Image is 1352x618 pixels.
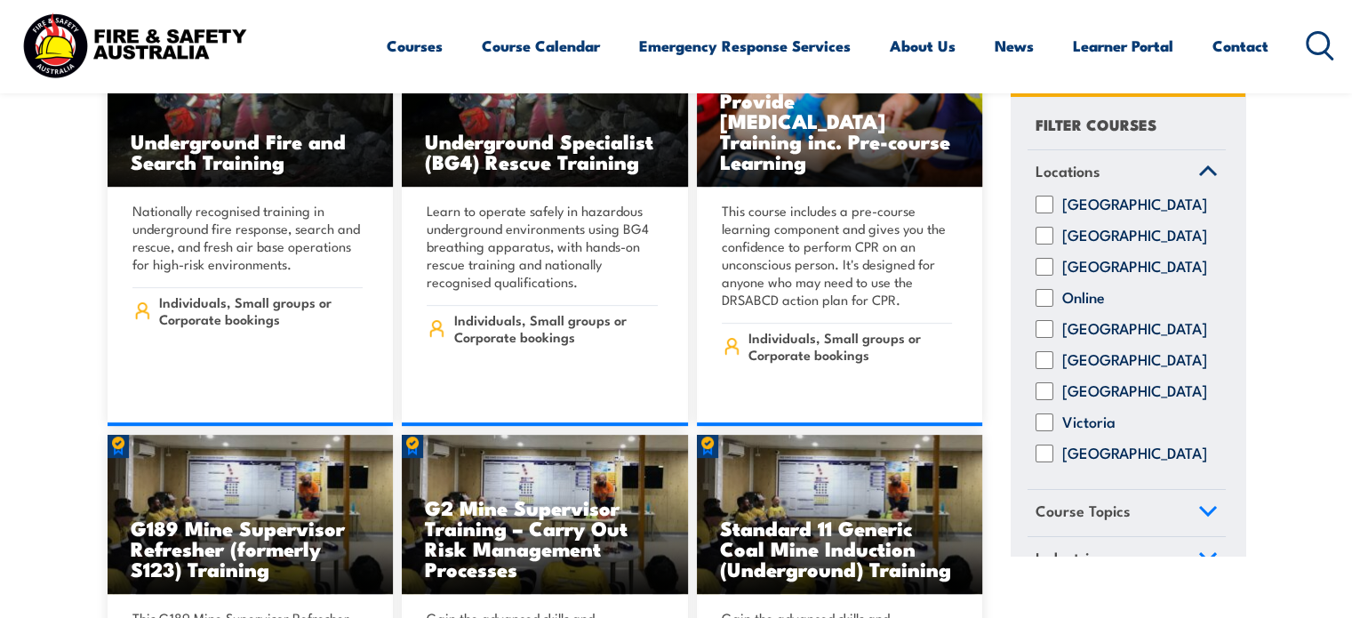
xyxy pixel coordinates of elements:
img: Standard 11 Generic Coal Mine Induction (Surface) TRAINING (1) [108,435,394,595]
img: Underground mine rescue [108,28,394,188]
h3: Underground Fire and Search Training [131,131,371,172]
span: Industries [1036,546,1104,570]
span: Individuals, Small groups or Corporate bookings [159,293,363,327]
label: [GEOGRAPHIC_DATA] [1062,383,1207,401]
a: Underground Specialist (BG4) Rescue Training [402,28,688,188]
label: [GEOGRAPHIC_DATA] [1062,259,1207,277]
img: Standard 11 Generic Coal Mine Induction (Surface) TRAINING (1) [697,435,983,595]
a: Course Calendar [482,22,600,69]
h3: Underground Specialist (BG4) Rescue Training [425,131,665,172]
a: Courses [387,22,443,69]
img: Underground mine rescue [402,28,688,188]
h3: Provide [MEDICAL_DATA] Training inc. Pre-course Learning [720,90,960,172]
a: Emergency Response Services [639,22,851,69]
h3: G189 Mine Supervisor Refresher (formerly S123) Training [131,518,371,579]
p: Nationally recognised training in underground fire response, search and rescue, and fresh air bas... [132,202,364,273]
label: [GEOGRAPHIC_DATA] [1062,228,1207,245]
a: News [995,22,1034,69]
label: Victoria [1062,414,1116,432]
a: Learner Portal [1073,22,1173,69]
h3: Standard 11 Generic Coal Mine Induction (Underground) Training [720,518,960,579]
a: Course Topics [1028,491,1226,537]
a: G2 Mine Supervisor Training – Carry Out Risk Management Processes [402,435,688,595]
a: Contact [1212,22,1268,69]
label: [GEOGRAPHIC_DATA] [1062,445,1207,463]
a: G189 Mine Supervisor Refresher (formerly S123) Training [108,435,394,595]
a: Locations [1028,150,1226,197]
label: Online [1062,290,1105,308]
a: About Us [890,22,956,69]
h4: FILTER COURSES [1036,112,1156,136]
h3: G2 Mine Supervisor Training – Carry Out Risk Management Processes [425,497,665,579]
p: Learn to operate safely in hazardous underground environments using BG4 breathing apparatus, with... [427,202,658,291]
span: Individuals, Small groups or Corporate bookings [748,329,952,363]
label: [GEOGRAPHIC_DATA] [1062,352,1207,370]
label: [GEOGRAPHIC_DATA] [1062,197,1207,214]
span: Individuals, Small groups or Corporate bookings [454,311,658,345]
a: Industries [1028,537,1226,583]
a: Underground Fire and Search Training [108,28,394,188]
img: Standard 11 Generic Coal Mine Induction (Surface) TRAINING (1) [402,435,688,595]
p: This course includes a pre-course learning component and gives you the confidence to perform CPR ... [722,202,953,309]
a: Standard 11 Generic Coal Mine Induction (Underground) Training [697,435,983,595]
img: Low Voltage Rescue and Provide CPR [697,28,983,188]
span: Locations [1036,159,1100,183]
span: Course Topics [1036,500,1131,524]
label: [GEOGRAPHIC_DATA] [1062,321,1207,339]
a: Provide [MEDICAL_DATA] Training inc. Pre-course Learning [697,28,983,188]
